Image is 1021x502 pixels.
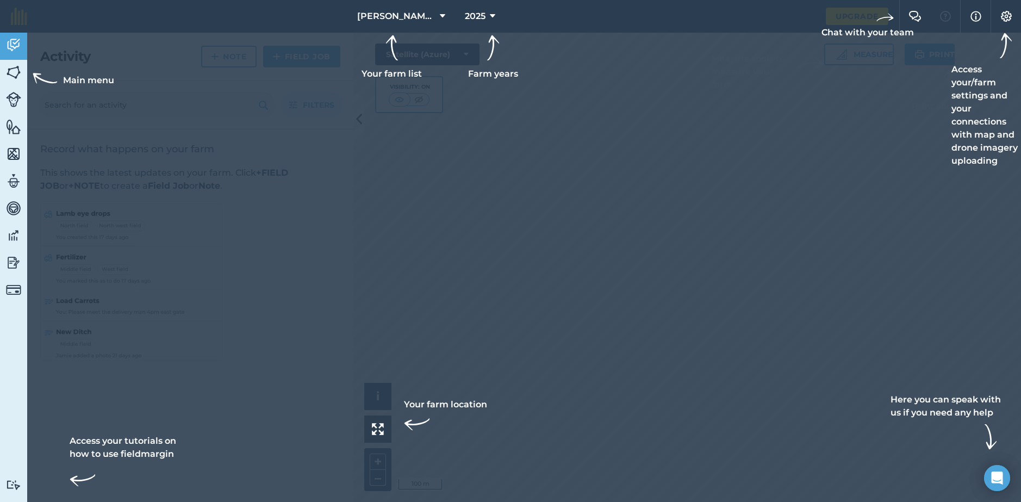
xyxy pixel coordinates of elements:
[362,35,422,80] div: Your farm list
[6,64,21,80] img: svg+xml;base64,PHN2ZyB4bWxucz0iaHR0cDovL3d3dy53My5vcmcvMjAwMC9zdmciIHdpZHRoPSI1NiIgaGVpZ2h0PSI2MC...
[6,92,21,107] img: svg+xml;base64,PD94bWwgdmVyc2lvbj0iMS4wIiBlbmNvZGluZz0idXRmLTgiPz4KPCEtLSBHZW5lcmF0b3I6IEFkb2JlIE...
[6,146,21,162] img: svg+xml;base64,PHN2ZyB4bWxucz0iaHR0cDovL3d3dy53My5vcmcvMjAwMC9zdmciIHdpZHRoPSI1NiIgaGVpZ2h0PSI2MC...
[364,416,391,443] button: Your farm location
[821,9,914,39] div: Chat with your team
[984,465,1010,491] div: Open Intercom Messenger
[6,255,21,271] img: svg+xml;base64,PD94bWwgdmVyc2lvbj0iMS4wIiBlbmNvZGluZz0idXRmLTgiPz4KPCEtLSBHZW5lcmF0b3I6IEFkb2JlIE...
[6,480,21,490] img: svg+xml;base64,PD94bWwgdmVyc2lvbj0iMS4wIiBlbmNvZGluZz0idXRmLTgiPz4KPCEtLSBHZW5lcmF0b3I6IEFkb2JlIE...
[30,67,114,94] div: Main menu
[908,11,922,22] img: Two speech bubbles overlapping with the left bubble in the forefront
[357,10,435,23] span: [PERSON_NAME] Partners
[6,173,21,189] img: svg+xml;base64,PD94bWwgdmVyc2lvbj0iMS4wIiBlbmNvZGluZz0idXRmLTgiPz4KPCEtLSBHZW5lcmF0b3I6IEFkb2JlIE...
[463,35,524,80] div: Farm years
[6,119,21,135] img: svg+xml;base64,PHN2ZyB4bWxucz0iaHR0cDovL3d3dy53My5vcmcvMjAwMC9zdmciIHdpZHRoPSI1NiIgaGVpZ2h0PSI2MC...
[1000,11,1013,22] img: A cog icon
[6,200,21,216] img: svg+xml;base64,PD94bWwgdmVyc2lvbj0iMS4wIiBlbmNvZGluZz0idXRmLTgiPz4KPCEtLSBHZW5lcmF0b3I6IEFkb2JlIE...
[6,227,21,244] img: svg+xml;base64,PD94bWwgdmVyc2lvbj0iMS4wIiBlbmNvZGluZz0idXRmLTgiPz4KPCEtLSBHZW5lcmF0b3I6IEFkb2JlIE...
[465,10,485,23] span: 2025
[951,33,1021,168] div: Access your/farm settings and your connections with map and drone imagery uploading
[6,282,21,298] img: svg+xml;base64,PD94bWwgdmVyc2lvbj0iMS4wIiBlbmNvZGluZz0idXRmLTgiPz4KPCEtLSBHZW5lcmF0b3I6IEFkb2JlIE...
[891,393,1004,450] div: Here you can speak with us if you need any help
[6,37,21,53] img: svg+xml;base64,PD94bWwgdmVyc2lvbj0iMS4wIiBlbmNvZGluZz0idXRmLTgiPz4KPCEtLSBHZW5lcmF0b3I6IEFkb2JlIE...
[372,423,384,435] img: Four arrows, one pointing top left, one top right, one bottom right and the last bottom left
[970,10,981,23] img: svg+xml;base64,PHN2ZyB4bWxucz0iaHR0cDovL3d3dy53My5vcmcvMjAwMC9zdmciIHdpZHRoPSIxNyIgaGVpZ2h0PSIxNy...
[404,398,487,437] div: Your farm location
[70,435,183,493] div: Access your tutorials on how to use fieldmargin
